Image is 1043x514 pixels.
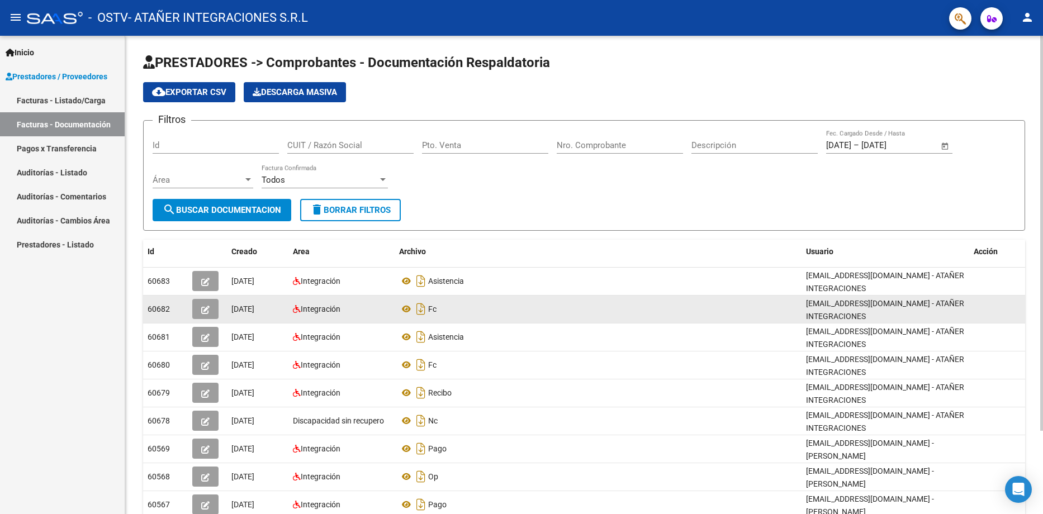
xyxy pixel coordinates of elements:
[414,384,428,402] i: Descargar documento
[1021,11,1034,24] mat-icon: person
[861,140,916,150] input: Fecha fin
[414,468,428,486] i: Descargar documento
[293,247,310,256] span: Area
[6,46,34,59] span: Inicio
[301,360,340,369] span: Integración
[428,332,464,341] span: Asistencia
[301,500,340,509] span: Integración
[428,360,437,369] span: Fc
[231,388,254,397] span: [DATE]
[244,82,346,102] app-download-masive: Descarga masiva de comprobantes (adjuntos)
[802,240,969,264] datatable-header-cell: Usuario
[148,416,170,425] span: 60678
[310,205,391,215] span: Borrar Filtros
[148,500,170,509] span: 60567
[128,6,308,30] span: - ATAÑER INTEGRACIONES S.R.L
[969,240,1025,264] datatable-header-cell: Acción
[231,332,254,341] span: [DATE]
[152,87,226,97] span: Exportar CSV
[414,496,428,513] i: Descargar documento
[414,300,428,318] i: Descargar documento
[806,271,964,293] span: [EMAIL_ADDRESS][DOMAIN_NAME] - ATAÑER INTEGRACIONES
[148,304,170,313] span: 60682
[806,247,833,256] span: Usuario
[301,304,340,313] span: Integración
[428,277,464,285] span: Asistencia
[428,304,437,313] span: Fc
[148,444,170,453] span: 60569
[148,277,170,285] span: 60683
[301,277,340,285] span: Integración
[806,299,964,321] span: [EMAIL_ADDRESS][DOMAIN_NAME] - ATAÑER INTEGRACIONES
[806,411,964,432] span: [EMAIL_ADDRESS][DOMAIN_NAME] - ATAÑER INTEGRACIONES
[399,247,426,256] span: Archivo
[414,440,428,458] i: Descargar documento
[148,472,170,481] span: 60568
[428,388,452,397] span: Recibo
[9,11,22,24] mat-icon: menu
[227,240,288,264] datatable-header-cell: Creado
[414,328,428,346] i: Descargar documento
[88,6,128,30] span: - OSTV
[301,472,340,481] span: Integración
[231,444,254,453] span: [DATE]
[148,360,170,369] span: 60680
[974,247,998,256] span: Acción
[428,500,447,509] span: Pago
[939,140,952,153] button: Open calendar
[288,240,395,264] datatable-header-cell: Area
[231,472,254,481] span: [DATE]
[153,112,191,127] h3: Filtros
[428,472,438,481] span: Op
[301,332,340,341] span: Integración
[395,240,802,264] datatable-header-cell: Archivo
[300,199,401,221] button: Borrar Filtros
[153,175,243,185] span: Área
[148,388,170,397] span: 60679
[414,272,428,290] i: Descargar documento
[806,467,934,488] span: [EMAIL_ADDRESS][DOMAIN_NAME] - [PERSON_NAME]
[253,87,337,97] span: Descarga Masiva
[148,247,154,256] span: Id
[231,360,254,369] span: [DATE]
[806,383,964,404] span: [EMAIL_ADDRESS][DOMAIN_NAME] - ATAÑER INTEGRACIONES
[1005,476,1032,503] div: Open Intercom Messenger
[143,82,235,102] button: Exportar CSV
[428,444,447,453] span: Pago
[854,140,859,150] span: –
[231,277,254,285] span: [DATE]
[153,199,291,221] button: Buscar Documentacion
[6,70,107,83] span: Prestadores / Proveedores
[231,500,254,509] span: [DATE]
[163,203,176,216] mat-icon: search
[293,416,384,425] span: Discapacidad sin recupero
[310,203,324,216] mat-icon: delete
[148,332,170,341] span: 60681
[806,327,964,349] span: [EMAIL_ADDRESS][DOMAIN_NAME] - ATAÑER INTEGRACIONES
[143,55,550,70] span: PRESTADORES -> Comprobantes - Documentación Respaldatoria
[244,82,346,102] button: Descarga Masiva
[414,356,428,374] i: Descargar documento
[231,304,254,313] span: [DATE]
[143,240,188,264] datatable-header-cell: Id
[414,412,428,430] i: Descargar documento
[806,355,964,377] span: [EMAIL_ADDRESS][DOMAIN_NAME] - ATAÑER INTEGRACIONES
[826,140,851,150] input: Fecha inicio
[163,205,281,215] span: Buscar Documentacion
[262,175,285,185] span: Todos
[301,444,340,453] span: Integración
[301,388,340,397] span: Integración
[152,85,165,98] mat-icon: cloud_download
[231,247,257,256] span: Creado
[806,439,934,460] span: [EMAIL_ADDRESS][DOMAIN_NAME] - [PERSON_NAME]
[231,416,254,425] span: [DATE]
[428,416,438,425] span: Nc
